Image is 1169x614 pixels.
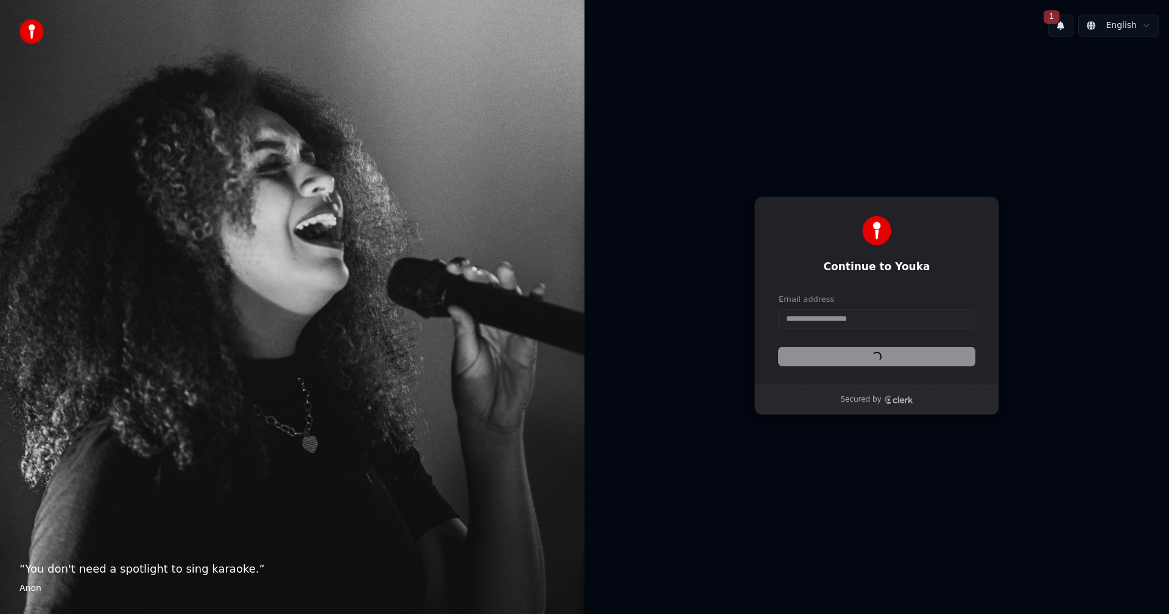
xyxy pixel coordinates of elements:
[884,396,913,404] a: Clerk logo
[19,582,565,595] footer: Anon
[1048,15,1073,37] button: 1
[19,19,44,44] img: youka
[840,395,881,405] p: Secured by
[862,216,891,245] img: Youka
[19,560,565,577] p: “ You don't need a spotlight to sing karaoke. ”
[779,260,975,274] h1: Continue to Youka
[1044,10,1059,24] span: 1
